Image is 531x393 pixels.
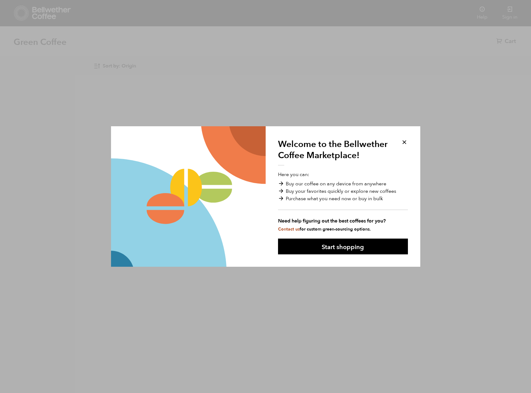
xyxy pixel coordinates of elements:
a: Contact us [278,226,300,232]
li: Buy your favorites quickly or explore new coffees [278,188,408,195]
strong: Need help figuring out the best coffees for you? [278,217,408,225]
h1: Welcome to the Bellwether Coffee Marketplace! [278,139,392,166]
li: Purchase what you need now or buy in bulk [278,195,408,202]
button: Start shopping [278,239,408,254]
li: Buy our coffee on any device from anywhere [278,180,408,188]
small: for custom green-sourcing options. [278,226,371,232]
p: Here you can: [278,171,408,232]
